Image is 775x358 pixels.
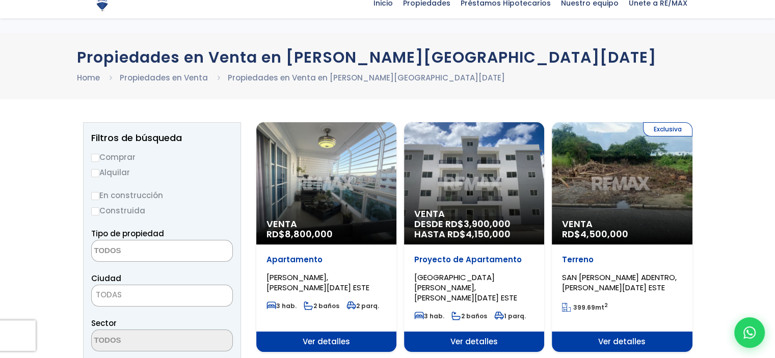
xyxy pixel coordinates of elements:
span: Sector [91,318,117,328]
span: Ver detalles [552,332,692,352]
span: Exclusiva [643,122,692,136]
span: TODAS [92,288,232,302]
span: [GEOGRAPHIC_DATA][PERSON_NAME], [PERSON_NAME][DATE] ESTE [414,272,517,303]
span: Ciudad [91,273,121,284]
p: Apartamento [266,255,386,265]
sup: 2 [604,301,608,309]
h1: Propiedades en Venta en [PERSON_NAME][GEOGRAPHIC_DATA][DATE] [77,48,699,66]
li: Propiedades en Venta en [PERSON_NAME][GEOGRAPHIC_DATA][DATE] [228,71,505,84]
span: 3,900,000 [464,217,511,230]
input: Construida [91,207,99,215]
span: 2 baños [304,301,339,310]
span: 1 parq. [494,312,526,320]
textarea: Search [92,240,191,262]
span: RD$ [562,228,628,240]
span: 4,150,000 [466,228,511,240]
span: DESDE RD$ [414,219,534,239]
a: Home [77,72,100,83]
span: 2 parq. [346,301,379,310]
span: 8,800,000 [285,228,333,240]
a: Propiedades en Venta [120,72,208,83]
label: Comprar [91,151,233,163]
input: En construcción [91,192,99,200]
span: SAN [PERSON_NAME] ADENTRO, [PERSON_NAME][DATE] ESTE [562,272,677,293]
input: Alquilar [91,169,99,177]
label: Alquilar [91,166,233,179]
label: Construida [91,204,233,217]
input: Comprar [91,154,99,162]
span: 2 baños [451,312,487,320]
span: 3 hab. [414,312,444,320]
span: HASTA RD$ [414,229,534,239]
textarea: Search [92,330,191,352]
span: Venta [562,219,682,229]
span: 3 hab. [266,301,297,310]
h2: Filtros de búsqueda [91,133,233,143]
span: TODAS [91,285,233,307]
span: 4,500,000 [580,228,628,240]
span: Tipo de propiedad [91,228,164,239]
a: Venta DESDE RD$3,900,000 HASTA RD$4,150,000 Proyecto de Apartamento [GEOGRAPHIC_DATA][PERSON_NAME... [404,122,544,352]
span: 399.69 [573,303,595,312]
span: Venta [266,219,386,229]
span: mt [562,303,608,312]
span: RD$ [266,228,333,240]
span: Ver detalles [404,332,544,352]
a: Venta RD$8,800,000 Apartamento [PERSON_NAME], [PERSON_NAME][DATE] ESTE 3 hab. 2 baños 2 parq. Ver... [256,122,396,352]
span: Ver detalles [256,332,396,352]
span: TODAS [96,289,122,300]
p: Terreno [562,255,682,265]
p: Proyecto de Apartamento [414,255,534,265]
label: En construcción [91,189,233,202]
a: Exclusiva Venta RD$4,500,000 Terreno SAN [PERSON_NAME] ADENTRO, [PERSON_NAME][DATE] ESTE 399.69mt... [552,122,692,352]
span: Venta [414,209,534,219]
span: [PERSON_NAME], [PERSON_NAME][DATE] ESTE [266,272,369,293]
